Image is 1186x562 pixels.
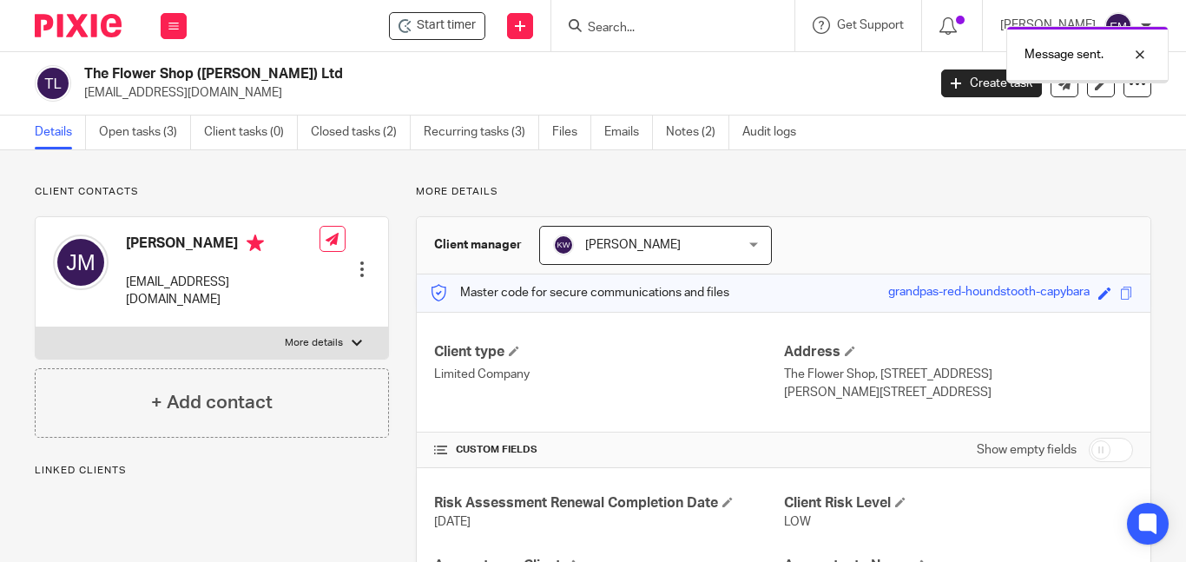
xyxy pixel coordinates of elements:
[99,116,191,149] a: Open tasks (3)
[285,336,343,350] p: More details
[1104,12,1132,40] img: svg%3E
[666,116,729,149] a: Notes (2)
[311,116,411,149] a: Closed tasks (2)
[977,441,1077,459] label: Show empty fields
[35,14,122,37] img: Pixie
[434,343,783,361] h4: Client type
[35,65,71,102] img: svg%3E
[424,116,539,149] a: Recurring tasks (3)
[742,116,809,149] a: Audit logs
[126,274,320,309] p: [EMAIL_ADDRESS][DOMAIN_NAME]
[784,384,1133,401] p: [PERSON_NAME][STREET_ADDRESS]
[389,12,485,40] div: The Flower Shop (Bruton) Ltd
[126,235,320,256] h4: [PERSON_NAME]
[35,185,389,199] p: Client contacts
[784,516,811,528] span: LOW
[586,21,742,36] input: Search
[784,343,1133,361] h4: Address
[941,69,1042,97] a: Create task
[784,366,1133,383] p: The Flower Shop, [STREET_ADDRESS]
[434,443,783,457] h4: CUSTOM FIELDS
[84,84,915,102] p: [EMAIL_ADDRESS][DOMAIN_NAME]
[434,236,522,254] h3: Client manager
[604,116,653,149] a: Emails
[204,116,298,149] a: Client tasks (0)
[247,235,264,252] i: Primary
[553,235,574,255] img: svg%3E
[35,464,389,478] p: Linked clients
[888,283,1090,303] div: grandpas-red-houndstooth-capybara
[53,235,109,290] img: svg%3E
[552,116,591,149] a: Files
[784,494,1133,512] h4: Client Risk Level
[434,366,783,383] p: Limited Company
[151,389,273,416] h4: + Add contact
[1025,46,1104,63] p: Message sent.
[434,516,471,528] span: [DATE]
[84,65,749,83] h2: The Flower Shop ([PERSON_NAME]) Ltd
[430,284,729,301] p: Master code for secure communications and files
[434,494,783,512] h4: Risk Assessment Renewal Completion Date
[35,116,86,149] a: Details
[585,239,681,251] span: [PERSON_NAME]
[416,185,1151,199] p: More details
[417,17,476,35] span: Start timer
